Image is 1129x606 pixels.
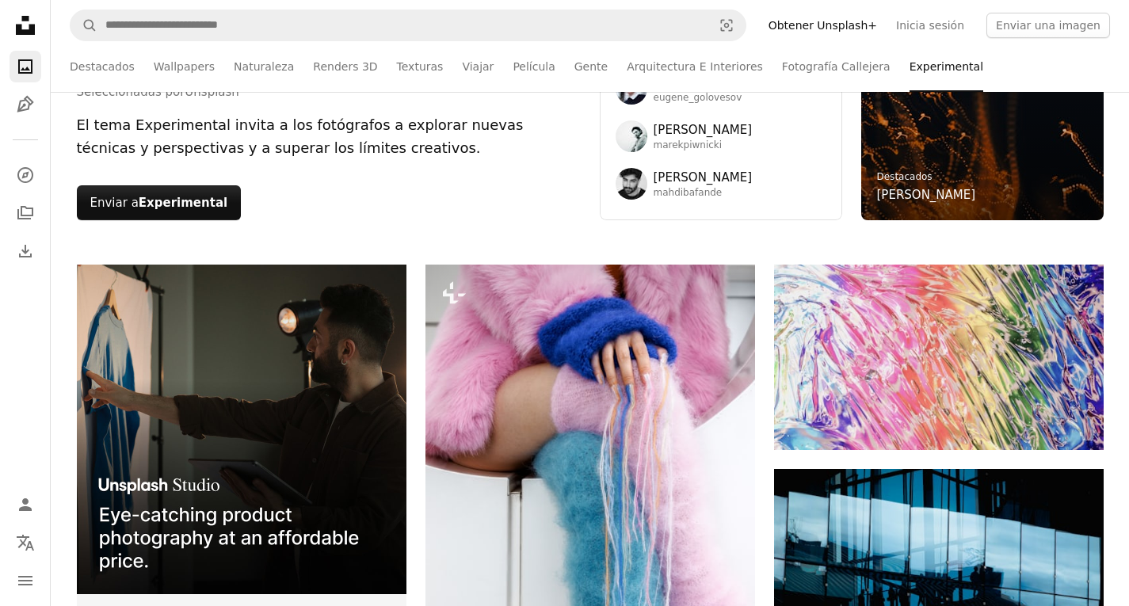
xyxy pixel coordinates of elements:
a: Colores abstractos del arco iris con superficie texturizada [774,349,1104,364]
img: Avatar del usuario Mahdi Bafande [616,168,647,200]
a: Arquitectura E Interiores [627,41,763,92]
a: Iniciar sesión / Registrarse [10,489,41,520]
a: Película [513,41,555,92]
a: Wallpapers [154,41,215,92]
a: Persona con abrigo de piel rosa y calentadores de piernas azules. [425,463,755,478]
button: Menú [10,565,41,596]
button: Enviar una imagen [986,13,1110,38]
a: Avatar del usuario Marek Piwnicki[PERSON_NAME]marekpiwnicki [616,120,826,152]
span: eugene_golovesov [654,92,753,105]
span: [PERSON_NAME] [654,120,753,139]
button: Búsqueda visual [708,10,746,40]
span: mahdibafande [654,187,753,200]
div: El tema Experimental invita a los fotógrafos a explorar nuevas técnicas y perspectivas y a supera... [77,114,581,160]
img: Colores abstractos del arco iris con superficie texturizada [774,265,1104,450]
a: [PERSON_NAME] [877,185,976,204]
a: Avatar del usuario Mahdi Bafande[PERSON_NAME]mahdibafande [616,168,826,200]
a: Fotos [10,51,41,82]
a: Viajar [462,41,494,92]
span: Seleccionadas por [77,82,314,101]
a: Fotografía Callejera [782,41,891,92]
form: Encuentra imágenes en todo el sitio [70,10,746,41]
a: Unsplash [185,85,239,99]
a: Gente [574,41,608,92]
a: Explorar [10,159,41,191]
span: [PERSON_NAME] [654,168,753,187]
a: Ilustraciones [10,89,41,120]
button: Enviar aExperimental [77,185,242,220]
a: Fachada de edificio moderno con reflejos de vidrio [774,571,1104,585]
a: Obtener Unsplash+ [759,13,887,38]
a: Avatar del usuario Eugene Golovesov[PERSON_NAME]eugene_golovesov [616,73,826,105]
a: Naturaleza [234,41,294,92]
strong: Experimental [139,196,227,210]
img: Avatar del usuario Marek Piwnicki [616,120,647,152]
a: Texturas [397,41,444,92]
img: file-1715714098234-25b8b4e9d8faimage [77,265,406,594]
a: Colecciones [10,197,41,229]
a: Renders 3D [313,41,377,92]
a: Historial de descargas [10,235,41,267]
a: Destacados [877,171,933,182]
a: Inicio — Unsplash [10,10,41,44]
a: Inicia sesión [887,13,974,38]
button: Buscar en Unsplash [71,10,97,40]
span: marekpiwnicki [654,139,753,152]
button: Idioma [10,527,41,558]
a: Destacados [70,41,135,92]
